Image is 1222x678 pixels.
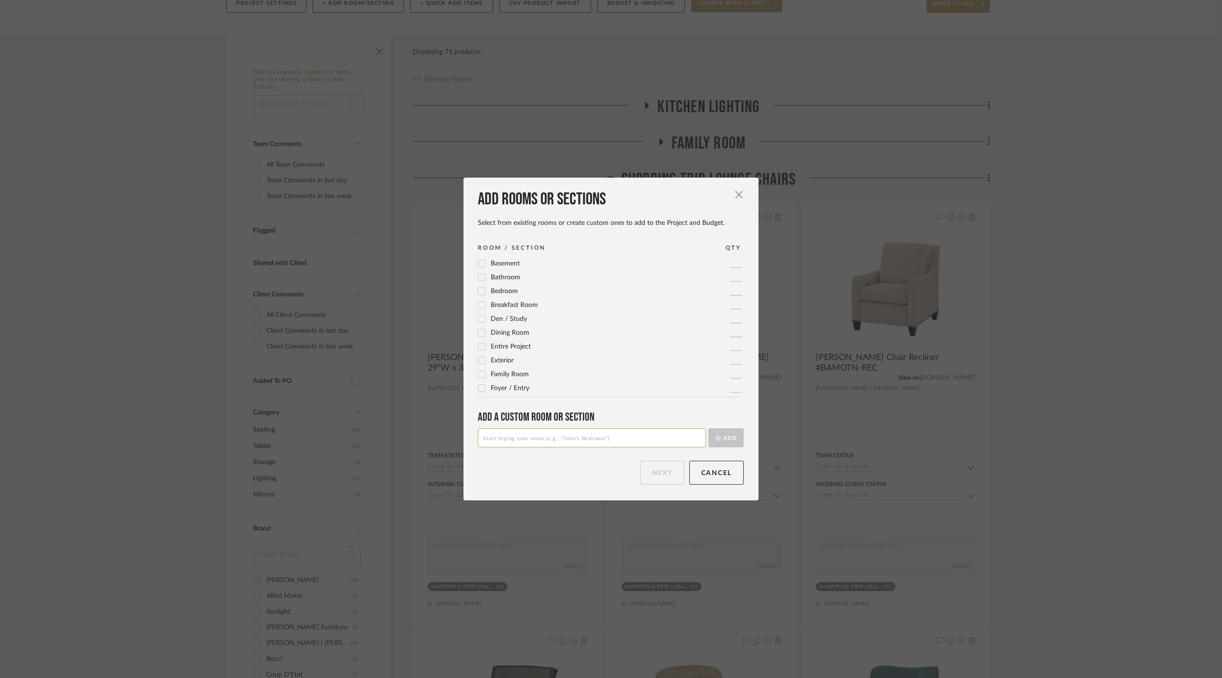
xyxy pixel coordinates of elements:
[491,260,520,267] span: Basement
[491,302,538,308] span: Breakfast Room
[491,357,514,364] span: Exterior
[729,185,748,204] button: Close
[689,461,744,485] button: Cancel
[640,461,685,485] button: Next
[726,243,741,253] div: QTY
[478,219,744,227] div: Select from existing rooms or create custom ones to add to the Project and Budget.
[491,316,527,322] span: Den / Study
[491,288,518,295] span: Bedroom
[478,243,546,253] div: ROOM / SECTION
[708,428,744,447] button: Add
[478,428,706,447] input: Start typing your room (e.g., “John’s Bedroom”)
[491,385,529,392] span: Foyer / Entry
[478,410,744,424] div: Add a Custom room or Section
[491,274,520,281] span: Bathroom
[491,343,531,350] span: Entire Project
[478,189,744,210] div: Add rooms or sections
[491,329,529,336] span: Dining Room
[491,371,529,378] span: Family Room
